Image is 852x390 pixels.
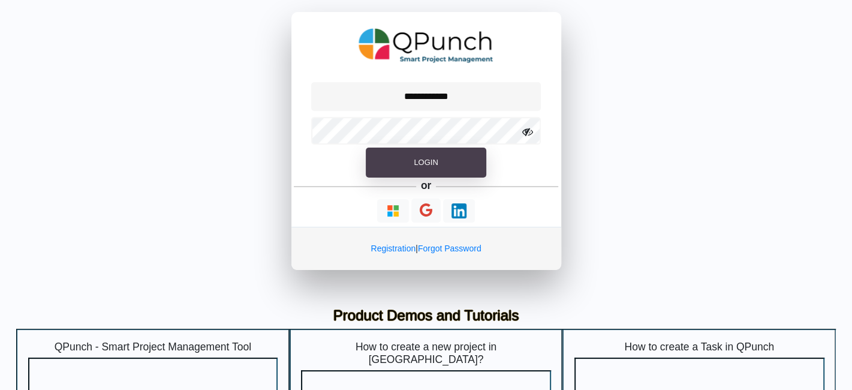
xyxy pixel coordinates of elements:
button: Continue With LinkedIn [443,199,475,223]
h5: or [419,178,433,194]
button: Continue With Microsoft Azure [377,199,409,223]
h5: How to create a new project in [GEOGRAPHIC_DATA]? [301,341,551,366]
h5: How to create a Task in QPunch [574,341,824,353]
div: | [291,227,561,270]
img: Loading... [386,203,401,218]
img: Loading... [451,203,466,218]
img: QPunch [359,24,493,67]
h3: Product Demos and Tutorials [25,307,827,325]
a: Registration [371,244,416,253]
button: Continue With Google [411,199,441,223]
span: Login [414,158,438,167]
h5: QPunch - Smart Project Management Tool [28,341,278,353]
a: Forgot Password [418,244,481,253]
button: Login [366,148,486,178]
